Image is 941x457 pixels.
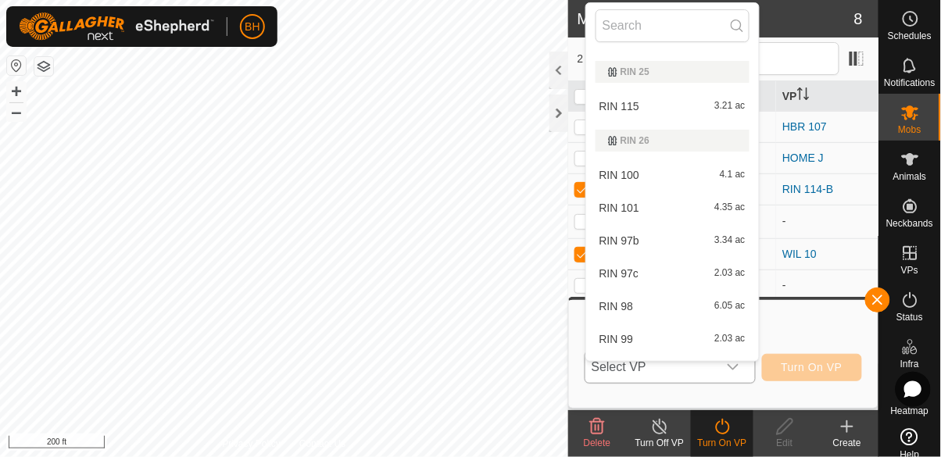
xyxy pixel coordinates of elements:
li: RIN 97c [586,258,759,289]
span: Notifications [885,78,936,87]
span: VPs [901,266,918,275]
span: 3.34 ac [714,235,745,246]
span: RIN 97c [599,268,639,279]
span: Neckbands [886,219,933,228]
img: Gallagher Logo [19,12,214,41]
span: Turn On VP [782,361,843,373]
div: RIN 26 [608,136,737,145]
td: - [776,205,878,238]
div: Turn On VP [691,436,753,450]
span: 3.21 ac [714,101,745,112]
span: 4.1 ac [720,170,746,180]
span: 2.03 ac [714,268,745,279]
button: Reset Map [7,56,26,75]
button: Map Layers [34,57,53,76]
div: Edit [753,436,816,450]
li: RIN 101 [586,192,759,223]
span: RIN 99 [599,334,634,345]
li: RIN 98 [586,291,759,322]
span: 2.03 ac [714,334,745,345]
input: Search [596,9,750,42]
span: Animals [893,172,927,181]
span: 6.05 ac [714,301,745,312]
span: RIN 97b [599,235,639,246]
button: + [7,82,26,101]
h2: Mobs [578,9,854,28]
span: RIN 98 [599,301,634,312]
span: Status [896,312,923,322]
a: HOME J [782,152,824,164]
a: RIN 114-B [782,183,833,195]
a: Contact Us [299,437,345,451]
span: Infra [900,359,919,369]
span: Mobs [899,125,921,134]
span: Select VP [585,352,717,383]
li: RIN 97b [586,225,759,256]
span: RIN 115 [599,101,639,112]
a: WIL 10 [782,248,817,260]
span: 4.35 ac [714,202,745,213]
a: HBR 107 [782,120,827,133]
span: 2 selected [578,51,650,67]
li: RIN 100 [586,159,759,191]
a: Privacy Policy [222,437,281,451]
span: 8 [854,7,863,30]
li: RIN 99 [586,323,759,355]
button: – [7,102,26,121]
span: Heatmap [891,406,929,416]
span: RIN 100 [599,170,639,180]
div: dropdown trigger [717,352,749,383]
p-sorticon: Activate to sort [797,90,810,102]
div: RIN 25 [608,67,737,77]
li: RIN 115 [586,91,759,122]
span: Delete [584,437,611,448]
td: - [776,270,878,301]
th: VP [776,81,878,112]
span: RIN 101 [599,202,639,213]
span: BH [245,19,259,35]
div: Create [816,436,878,450]
button: Turn On VP [762,354,862,381]
span: Schedules [888,31,932,41]
div: Turn Off VP [628,436,691,450]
